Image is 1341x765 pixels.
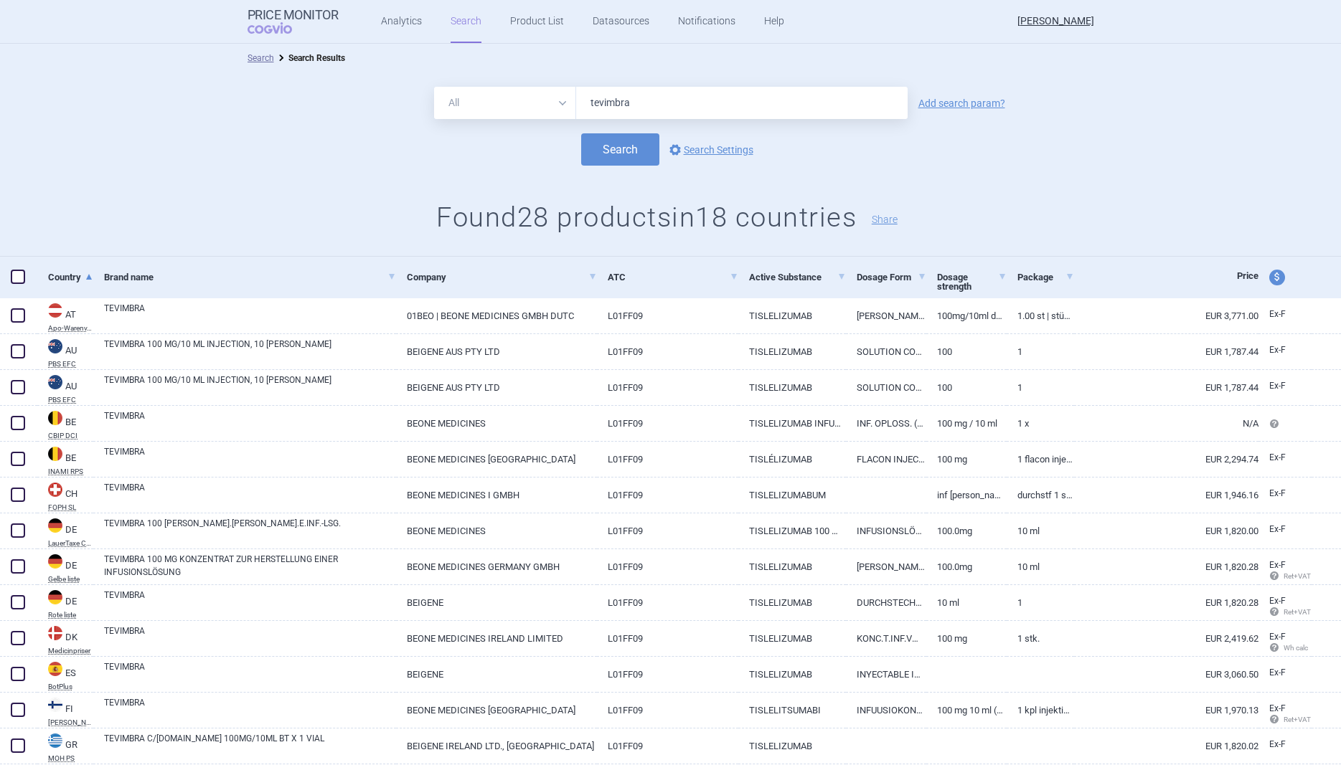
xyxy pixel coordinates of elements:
[37,660,93,690] a: ESESBotPlus
[1269,667,1286,678] span: Ex-factory price
[597,298,738,333] a: L01FF09
[37,481,93,511] a: CHCHFOPH SL
[37,553,93,583] a: DEDEGelbe liste
[1258,376,1312,397] a: Ex-F
[48,626,62,640] img: Denmark
[37,624,93,655] a: DKDKMedicinpriser
[846,442,926,477] a: FLACON INJECTABLE
[1269,703,1286,713] span: Ex-factory price
[738,621,846,656] a: TISLELIZUMAB
[48,540,93,547] abbr: LauerTaxe CGM — Complex database for German drug information provided by commercial provider CGM ...
[48,590,62,604] img: Germany
[1258,340,1312,361] a: Ex-F
[846,334,926,369] a: SOLUTION CONCENTRATE FOR I.V. INFUSION 100 MG IN 10 ML
[37,732,93,762] a: GRGRMOH PS
[37,517,93,547] a: DEDELauerTaxe CGM
[1269,309,1286,319] span: Ex-factory price
[396,657,597,692] a: BEIGENE
[846,549,926,584] a: [PERSON_NAME]. ZUR [PERSON_NAME]. E. INF.-LSG.
[48,719,93,726] abbr: KELA — Pharmaceutical Database of medicinal products maintained by Kela, Finland.
[1269,381,1286,391] span: Ex-factory price
[1269,524,1286,534] span: Ex-factory price
[248,8,339,22] strong: Price Monitor
[248,22,312,34] span: COGVIO
[104,732,396,758] a: TEVIMBRA C/[DOMAIN_NAME] 100MG/10ML BT X 1 VIAL
[846,693,926,728] a: INFUUSIOKONSENTRAATTI, LIUOSTA VARTEN
[1269,632,1286,642] span: Ex-factory price
[48,396,93,404] abbr: PBS EFC — List of Ex-manufacturer prices - Efficient Funding of Chemotherapy - published by the A...
[48,662,62,676] img: Spain
[396,549,597,584] a: BEONE MEDICINES GERMANY GMBH
[581,133,659,166] button: Search
[104,445,396,471] a: TEVIMBRA
[738,657,846,692] a: TISLELIZUMAB
[407,260,597,295] a: Company
[597,657,738,692] a: L01FF09
[926,442,1007,477] a: 100 mg
[597,370,738,405] a: L01FF09
[104,481,396,507] a: TEVIMBRA
[1258,591,1312,624] a: Ex-F Ret+VAT calc
[1074,549,1258,584] a: EUR 1,820.28
[48,733,62,748] img: Greece
[749,260,846,295] a: Active Substance
[37,409,93,439] a: BEBECBIP DCI
[1007,693,1073,728] a: 1 kpl injektiopullo
[104,589,396,614] a: TEVIMBRA
[37,445,93,475] a: BEBEINAMI RPS
[396,513,597,548] a: BEONE MEDICINES
[104,260,396,295] a: Brand name
[48,339,62,353] img: Australia
[738,477,846,513] a: TISLELIZUMABUM
[1007,477,1073,513] a: Durchstf 1 Stk
[1258,734,1312,756] a: Ex-F
[1269,452,1286,462] span: Ex-factory price
[1007,585,1073,620] a: 1
[926,298,1007,333] a: 100MG/10ML DSTFL
[926,621,1007,656] a: 100 mg
[37,589,93,619] a: DEDERote liste
[597,728,738,764] a: L01FF09
[48,361,93,368] abbr: PBS EFC — List of Ex-manufacturer prices - Efficient Funding of Chemotherapy - published by the A...
[846,406,926,441] a: INF. OPLOSS. (CONC.) I.V. [[MEDICAL_DATA].]
[1269,488,1286,498] span: Ex-factory price
[872,214,898,224] button: Share
[48,576,93,583] abbr: Gelbe liste — Gelbe Liste online database by Medizinische Medien Informations GmbH (MMI), Germany
[48,698,62,712] img: Finland
[48,303,62,318] img: Austria
[738,549,846,584] a: TISLELIZUMAB
[1269,739,1286,749] span: Ex-factory price
[846,585,926,620] a: DURCHSTECHFLASCHE
[1007,370,1073,405] a: 1
[1007,513,1073,548] a: 10 ml
[937,260,1007,304] a: Dosage strength
[396,370,597,405] a: BEIGENE AUS PTY LTD
[738,585,846,620] a: TISLELIZUMAB
[667,141,753,158] a: Search Settings
[846,513,926,548] a: INFUSIONSLÖSUNGSKONZENTRAT
[738,298,846,333] a: TISLELIZUMAB
[104,517,396,543] a: TEVIMBRA 100 [PERSON_NAME].[PERSON_NAME].E.INF.-LSG.
[396,728,597,764] a: BEIGENE IRELAND LTD., [GEOGRAPHIC_DATA]
[248,51,274,65] li: Search
[1269,345,1286,355] span: Ex-factory price
[396,585,597,620] a: BEIGENE
[926,585,1007,620] a: 10 ml
[48,432,93,439] abbr: CBIP DCI — Belgian Center for Pharmacotherapeutic Information (CBIP)
[1269,608,1324,616] span: Ret+VAT calc
[48,375,62,389] img: Australia
[738,728,846,764] a: TISLELIZUMAB
[48,755,93,762] abbr: MOH PS — List of medicinal products published by the Ministry of Health, Greece.
[396,334,597,369] a: BEIGENE AUS PTY LTD
[738,406,846,441] a: TISLELIZUMAB INFUSIE 100 MG / 10 ML
[1269,560,1286,570] span: Ex-factory price
[926,549,1007,584] a: 100.0mg
[396,406,597,441] a: BEONE MEDICINES
[597,549,738,584] a: L01FF09
[48,483,62,497] img: Switzerland
[1007,334,1073,369] a: 1
[1007,442,1073,477] a: 1 flacon injectable 10 mL solution à diluer pour perfusion, 10 mg/mL
[48,411,62,425] img: Belgium
[1007,621,1073,656] a: 1 stk.
[48,504,93,511] abbr: FOPH SL — List of medical products provided by Swiss Federal Office of Public Health (FOPH).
